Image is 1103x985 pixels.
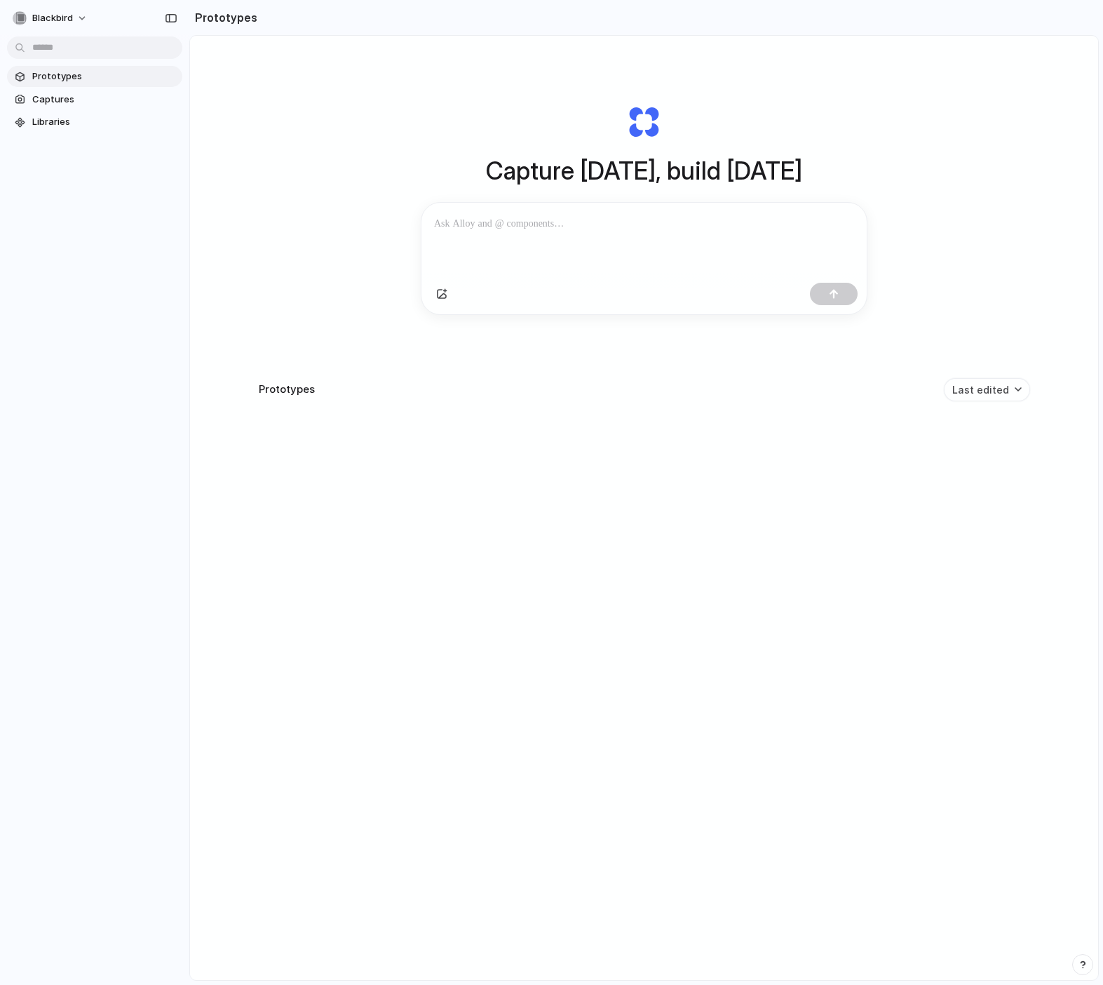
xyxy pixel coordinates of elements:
button: Last edited [944,378,1030,401]
a: Captures [7,89,182,110]
h2: Prototypes [189,9,257,26]
a: Prototypes [7,66,182,87]
span: Captures [32,93,177,107]
span: Libraries [32,115,177,129]
a: Libraries [7,112,182,133]
span: Prototypes [32,69,177,83]
span: blackbird [32,11,73,25]
button: blackbird [7,7,95,29]
h1: Capture [DATE], build [DATE] [486,152,802,189]
h3: Prototypes [259,382,315,398]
